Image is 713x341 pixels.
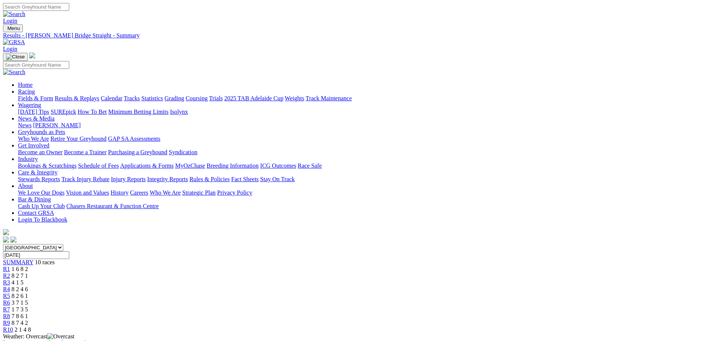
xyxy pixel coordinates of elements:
a: Vision and Values [66,189,109,196]
a: Minimum Betting Limits [108,109,168,115]
span: 8 2 6 1 [12,293,28,299]
a: R8 [3,313,10,319]
button: Toggle navigation [3,24,23,32]
img: Search [3,69,25,76]
a: Contact GRSA [18,210,54,216]
a: Applications & Forms [120,162,174,169]
span: 1 7 3 5 [12,306,28,313]
div: About [18,189,710,196]
a: Calendar [101,95,122,101]
a: Greyhounds as Pets [18,129,65,135]
span: 7 8 6 1 [12,313,28,319]
span: Weather: Overcast [3,333,74,340]
img: logo-grsa-white.png [3,229,9,235]
a: R4 [3,286,10,292]
a: Grading [165,95,184,101]
a: R6 [3,299,10,306]
a: Bookings & Scratchings [18,162,76,169]
a: SUMMARY [3,259,33,265]
a: Who We Are [18,136,49,142]
span: 8 7 4 2 [12,320,28,326]
button: Toggle navigation [3,53,28,61]
a: Home [18,82,33,88]
a: MyOzChase [175,162,205,169]
a: R10 [3,326,13,333]
a: Isolynx [170,109,188,115]
a: Login [3,46,17,52]
div: News & Media [18,122,710,129]
a: Trials [209,95,223,101]
a: We Love Our Dogs [18,189,64,196]
a: Syndication [169,149,197,155]
div: Industry [18,162,710,169]
a: Fact Sheets [231,176,259,182]
a: 2025 TAB Adelaide Cup [224,95,283,101]
a: SUREpick [51,109,76,115]
a: Rules & Policies [189,176,230,182]
a: Track Maintenance [306,95,352,101]
a: Cash Up Your Club [18,203,65,209]
a: Chasers Restaurant & Function Centre [66,203,159,209]
a: Become an Owner [18,149,63,155]
a: R3 [3,279,10,286]
a: Integrity Reports [147,176,188,182]
span: Menu [7,25,20,31]
a: ICG Outcomes [260,162,296,169]
div: Get Involved [18,149,710,156]
a: Care & Integrity [18,169,58,176]
a: Fields & Form [18,95,53,101]
img: GRSA [3,39,25,46]
a: R9 [3,320,10,326]
a: Purchasing a Greyhound [108,149,167,155]
a: Results - [PERSON_NAME] Bridge Straight - Summary [3,32,710,39]
a: Weights [285,95,304,101]
a: Results & Replays [55,95,99,101]
span: 3 7 1 5 [12,299,28,306]
img: logo-grsa-white.png [29,52,35,58]
a: [DATE] Tips [18,109,49,115]
a: Get Involved [18,142,49,149]
a: Who We Are [150,189,181,196]
a: Login [3,18,17,24]
a: History [110,189,128,196]
a: R5 [3,293,10,299]
a: News [18,122,31,128]
div: Wagering [18,109,710,115]
span: R7 [3,306,10,313]
a: Schedule of Fees [78,162,119,169]
span: 8 2 4 6 [12,286,28,292]
div: Racing [18,95,710,102]
div: Care & Integrity [18,176,710,183]
a: GAP SA Assessments [108,136,161,142]
a: Breeding Information [207,162,259,169]
a: About [18,183,33,189]
a: R2 [3,273,10,279]
img: Close [6,54,25,60]
a: Industry [18,156,38,162]
input: Search [3,61,69,69]
a: Statistics [141,95,163,101]
img: Overcast [47,333,74,340]
a: News & Media [18,115,55,122]
a: Injury Reports [111,176,146,182]
a: R1 [3,266,10,272]
span: 4 1 5 [12,279,24,286]
img: Search [3,11,25,18]
a: Track Injury Rebate [61,176,109,182]
a: Wagering [18,102,41,108]
div: Bar & Dining [18,203,710,210]
img: facebook.svg [3,237,9,243]
input: Select date [3,251,69,259]
a: Strategic Plan [182,189,216,196]
img: twitter.svg [10,237,16,243]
